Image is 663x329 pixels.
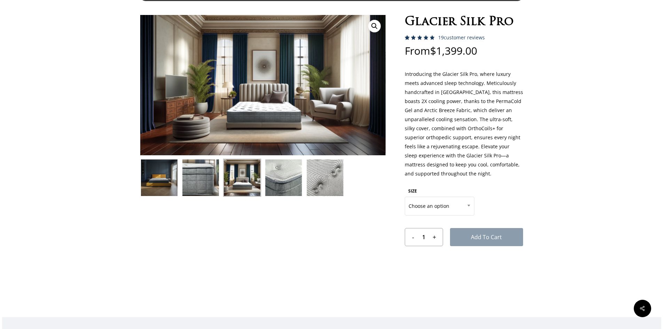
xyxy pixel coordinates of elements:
span: 18 [405,35,412,47]
span: Choose an option [405,197,474,216]
input: - [405,228,417,246]
iframe: Secure express checkout frame [412,254,516,274]
bdi: 1,399.00 [430,44,477,58]
a: View full-screen image gallery [368,20,381,32]
span: Rated out of 5 based on customer ratings [405,35,435,69]
span: Choose an option [405,199,474,213]
div: Rated 5.00 out of 5 [405,35,435,40]
label: SIZE [408,188,417,194]
input: + [431,228,443,246]
p: Introducing the Glacier Silk Pro, where luxury meets advanced sleep technology. Meticulously hand... [405,70,523,186]
button: Add to cart [450,228,523,246]
span: $ [430,44,436,58]
a: 19customer reviews [438,35,485,40]
h1: Glacier Silk Pro [405,15,523,30]
p: From [405,46,523,70]
span: 19 [438,34,444,41]
input: Product quantity [417,228,430,246]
